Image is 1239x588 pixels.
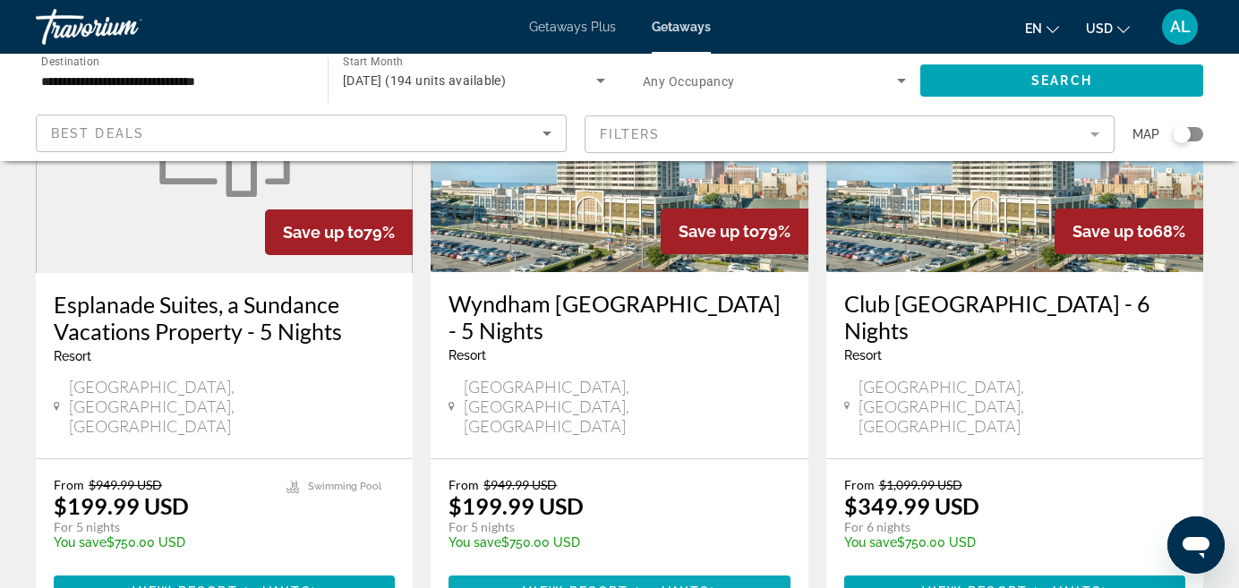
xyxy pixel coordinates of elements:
[54,535,107,550] span: You save
[54,519,269,535] p: For 5 nights
[585,115,1115,154] button: Filter
[1025,15,1059,41] button: Change language
[449,477,479,492] span: From
[844,348,882,362] span: Resort
[1031,73,1092,88] span: Search
[483,477,557,492] span: $949.99 USD
[1132,122,1159,147] span: Map
[844,535,1167,550] p: $750.00 USD
[920,64,1203,97] button: Search
[449,348,486,362] span: Resort
[1157,8,1203,46] button: User Menu
[844,492,979,519] p: $349.99 USD
[652,20,711,34] a: Getaways
[283,223,363,242] span: Save up to
[449,535,501,550] span: You save
[51,123,551,144] mat-select: Sort by
[859,377,1185,436] span: [GEOGRAPHIC_DATA], [GEOGRAPHIC_DATA], [GEOGRAPHIC_DATA]
[529,20,616,34] a: Getaways Plus
[1086,21,1113,36] span: USD
[449,290,790,344] a: Wyndham [GEOGRAPHIC_DATA] - 5 Nights
[879,477,962,492] span: $1,099.99 USD
[844,519,1167,535] p: For 6 nights
[1167,516,1225,574] iframe: Button to launch messaging window
[679,222,759,241] span: Save up to
[844,477,875,492] span: From
[661,209,808,254] div: 79%
[449,535,772,550] p: $750.00 USD
[643,74,735,89] span: Any Occupancy
[308,481,381,492] span: Swimming Pool
[464,377,790,436] span: [GEOGRAPHIC_DATA], [GEOGRAPHIC_DATA], [GEOGRAPHIC_DATA]
[844,290,1185,344] a: Club [GEOGRAPHIC_DATA] - 6 Nights
[51,126,144,141] span: Best Deals
[844,535,897,550] span: You save
[1086,15,1130,41] button: Change currency
[54,291,395,345] a: Esplanade Suites, a Sundance Vacations Property - 5 Nights
[54,477,84,492] span: From
[89,477,162,492] span: $949.99 USD
[54,349,91,363] span: Resort
[69,377,396,436] span: [GEOGRAPHIC_DATA], [GEOGRAPHIC_DATA], [GEOGRAPHIC_DATA]
[1025,21,1042,36] span: en
[1170,18,1191,36] span: AL
[343,73,506,88] span: [DATE] (194 units available)
[343,55,403,68] span: Start Month
[265,209,413,255] div: 79%
[449,492,584,519] p: $199.99 USD
[54,492,189,519] p: $199.99 USD
[36,4,215,50] a: Travorium
[1072,222,1153,241] span: Save up to
[449,519,772,535] p: For 5 nights
[41,55,99,67] span: Destination
[1055,209,1203,254] div: 68%
[54,535,269,550] p: $750.00 USD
